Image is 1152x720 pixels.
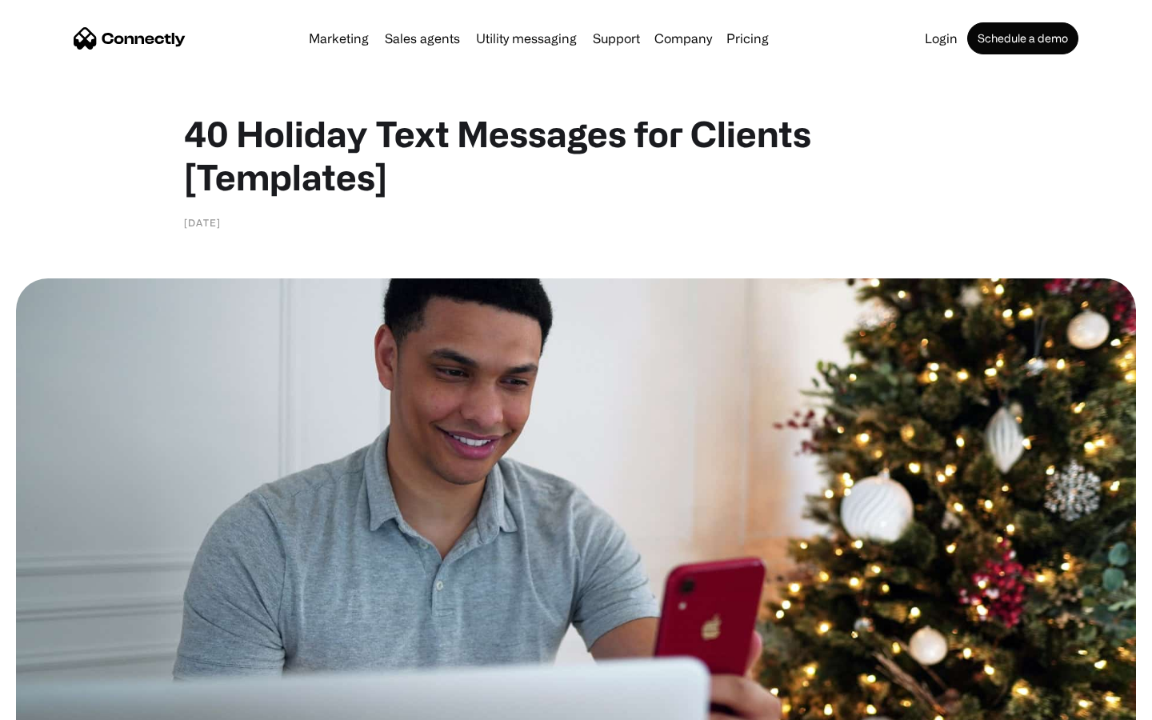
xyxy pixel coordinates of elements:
a: Support [586,32,646,45]
a: Login [918,32,964,45]
div: [DATE] [184,214,221,230]
ul: Language list [32,692,96,714]
h1: 40 Holiday Text Messages for Clients [Templates] [184,112,968,198]
a: Marketing [302,32,375,45]
a: Utility messaging [470,32,583,45]
aside: Language selected: English [16,692,96,714]
a: Sales agents [378,32,466,45]
div: Company [654,27,712,50]
a: Schedule a demo [967,22,1078,54]
a: Pricing [720,32,775,45]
